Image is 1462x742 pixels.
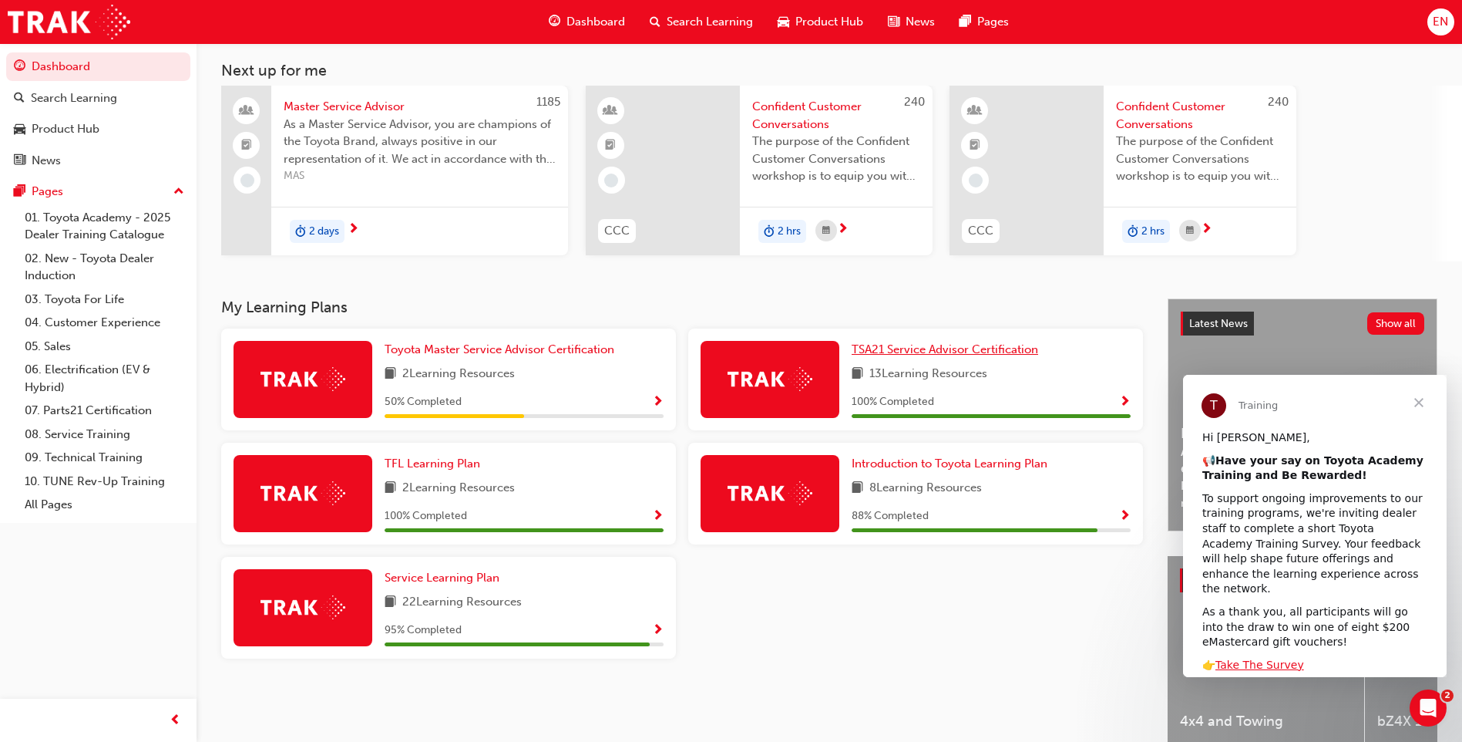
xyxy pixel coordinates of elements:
[1181,477,1424,512] span: Revolutionise the way you access and manage your learning resources.
[968,222,993,240] span: CCC
[969,174,983,187] span: learningRecordVerb_NONE-icon
[1180,568,1425,593] a: Product HubShow all
[1181,312,1424,336] a: Latest NewsShow all
[32,183,63,201] div: Pages
[852,365,863,384] span: book-icon
[14,60,25,74] span: guage-icon
[604,174,618,187] span: learningRecordVerb_NONE-icon
[385,341,620,359] a: Toyota Master Service Advisor Certification
[764,221,775,241] span: duration-icon
[385,365,396,384] span: book-icon
[1441,690,1454,702] span: 2
[795,13,863,31] span: Product Hub
[970,101,980,121] span: learningResourceType_INSTRUCTOR_LED-icon
[1201,223,1212,237] span: next-icon
[977,13,1009,31] span: Pages
[348,223,359,237] span: next-icon
[1433,13,1448,31] span: EN
[6,115,190,143] a: Product Hub
[6,177,190,206] button: Pages
[586,86,933,255] a: 240CCCConfident Customer ConversationsThe purpose of the Confident Customer Conversations worksho...
[173,182,184,202] span: up-icon
[1189,317,1248,330] span: Latest News
[1367,312,1425,335] button: Show all
[778,12,789,32] span: car-icon
[385,455,486,473] a: TFL Learning Plan
[536,95,560,109] span: 1185
[18,358,190,399] a: 06. Electrification (EV & Hybrid)
[869,479,982,498] span: 8 Learning Resources
[728,481,812,505] img: Trak
[1116,98,1284,133] span: Confident Customer Conversations
[778,223,801,241] span: 2 hrs
[402,365,515,384] span: 2 Learning Resources
[970,136,980,156] span: booktick-icon
[221,298,1143,316] h3: My Learning Plans
[652,621,664,640] button: Show Progress
[385,479,396,498] span: book-icon
[852,455,1054,473] a: Introduction to Toyota Learning Plan
[1410,690,1447,727] iframe: Intercom live chat
[402,593,522,612] span: 22 Learning Resources
[876,6,947,38] a: news-iconNews
[1168,298,1437,531] a: Latest NewsShow allHelp Shape the Future of Toyota Academy Training and Win an eMastercard!Revolu...
[14,185,25,199] span: pages-icon
[18,335,190,359] a: 05. Sales
[284,167,556,185] span: MAS
[650,12,660,32] span: search-icon
[1183,375,1447,677] iframe: Intercom live chat message
[385,593,396,612] span: book-icon
[652,510,664,524] span: Show Progress
[18,247,190,288] a: 02. New - Toyota Dealer Induction
[728,367,812,391] img: Trak
[385,342,614,356] span: Toyota Master Service Advisor Certification
[260,481,345,505] img: Trak
[14,154,25,168] span: news-icon
[822,221,830,241] span: calendar-icon
[385,508,467,525] span: 100 % Completed
[402,479,515,498] span: 2 Learning Resources
[32,152,61,170] div: News
[1119,393,1131,412] button: Show Progress
[18,311,190,335] a: 04. Customer Experience
[221,86,568,255] a: 1185Master Service AdvisorAs a Master Service Advisor, you are champions of the Toyota Brand, alw...
[6,147,190,175] a: News
[284,98,556,116] span: Master Service Advisor
[960,12,971,32] span: pages-icon
[18,423,190,447] a: 08. Service Training
[18,493,190,517] a: All Pages
[667,13,753,31] span: Search Learning
[637,6,765,38] a: search-iconSearch Learning
[31,89,117,107] div: Search Learning
[284,116,556,168] span: As a Master Service Advisor, you are champions of the Toyota Brand, always positive in our repres...
[852,393,934,411] span: 100 % Completed
[8,5,130,39] a: Trak
[549,12,560,32] span: guage-icon
[947,6,1021,38] a: pages-iconPages
[385,569,506,587] a: Service Learning Plan
[6,52,190,81] a: Dashboard
[752,98,920,133] span: Confident Customer Conversations
[1128,221,1138,241] span: duration-icon
[14,123,25,137] span: car-icon
[1116,133,1284,185] span: The purpose of the Confident Customer Conversations workshop is to equip you with tools to commun...
[1119,507,1131,526] button: Show Progress
[309,223,339,241] span: 2 days
[536,6,637,38] a: guage-iconDashboard
[6,84,190,113] a: Search Learning
[32,120,99,138] div: Product Hub
[1119,396,1131,410] span: Show Progress
[6,49,190,177] button: DashboardSearch LearningProduct HubNews
[1180,713,1352,730] span: 4x4 and Towing
[1119,510,1131,524] span: Show Progress
[837,223,849,237] span: next-icon
[652,507,664,526] button: Show Progress
[18,399,190,423] a: 07. Parts21 Certification
[906,13,935,31] span: News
